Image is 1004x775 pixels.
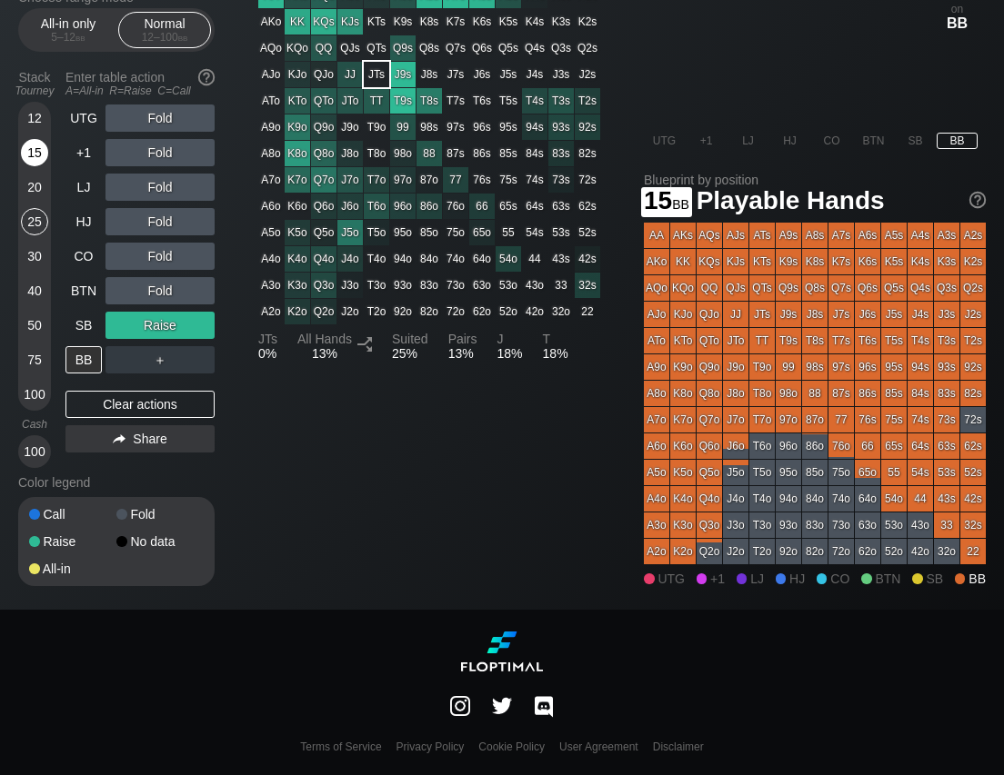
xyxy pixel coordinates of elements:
[828,249,854,274] div: K7s
[934,275,959,301] div: Q3s
[417,220,442,245] div: 85o
[337,194,363,219] div: J6o
[364,167,389,193] div: T7o
[497,332,523,346] div: J
[417,62,442,87] div: J8s
[469,9,495,35] div: K6s
[311,220,336,245] div: Q5o
[65,208,102,235] div: HJ
[575,273,600,298] div: 32s
[297,332,352,346] div: All Hands
[178,31,188,44] span: bb
[496,220,521,245] div: 55
[258,194,284,219] div: A6o
[496,35,521,61] div: Q5s
[417,273,442,298] div: 83o
[397,740,465,753] a: Privacy Policy
[390,220,416,245] div: 95o
[337,246,363,272] div: J4o
[30,31,106,44] div: 5 – 12
[934,249,959,274] div: K3s
[364,299,389,324] div: T2o
[749,328,775,353] div: TT
[469,114,495,140] div: 96s
[390,35,416,61] div: Q9s
[855,275,880,301] div: Q6s
[311,194,336,219] div: Q6o
[749,275,775,301] div: QTs
[522,299,547,324] div: 42o
[548,220,574,245] div: 53s
[337,9,363,35] div: KJs
[937,15,978,31] div: BB
[548,194,574,219] div: 63s
[390,246,416,272] div: 94o
[548,273,574,298] div: 33
[881,223,907,248] div: A5s
[908,249,933,274] div: K4s
[311,299,336,324] div: Q2o
[723,249,748,274] div: KJs
[496,88,521,114] div: T5s
[258,9,284,35] div: AKo
[522,194,547,219] div: 64s
[697,328,722,353] div: QTo
[443,299,468,324] div: 72o
[496,114,521,140] div: 95s
[522,167,547,193] div: 74s
[21,346,48,373] div: 75
[311,246,336,272] div: Q4o
[802,249,828,274] div: K8s
[960,302,986,327] div: J2s
[749,249,775,274] div: KTs
[469,62,495,87] div: J6s
[496,273,521,298] div: 53o
[65,84,215,97] div: A=All-in R=Raise C=Call
[105,208,215,235] div: Fold
[390,114,416,140] div: 99
[769,133,810,149] div: HJ
[285,273,310,298] div: K3o
[855,249,880,274] div: K6s
[478,740,545,753] a: Cookie Policy
[65,139,102,166] div: +1
[21,243,48,270] div: 30
[285,246,310,272] div: K4o
[828,275,854,301] div: Q7s
[548,88,574,114] div: T3s
[548,246,574,272] div: 43s
[26,13,110,47] div: All-in only
[881,275,907,301] div: Q5s
[723,328,748,353] div: JTo
[417,299,442,324] div: 82o
[443,246,468,272] div: 74o
[908,275,933,301] div: Q4s
[364,62,389,87] div: JTs
[390,88,416,114] div: T9s
[337,88,363,114] div: JTo
[522,246,547,272] div: 44
[285,220,310,245] div: K5o
[390,194,416,219] div: 96o
[105,104,215,132] div: Fold
[390,299,416,324] div: 92o
[670,275,696,301] div: KQo
[776,223,801,248] div: A9s
[258,299,284,324] div: A2o
[776,249,801,274] div: K9s
[337,62,363,87] div: JJ
[853,133,894,149] div: BTN
[496,167,521,193] div: 75s
[543,332,568,361] div: 18%
[559,740,638,753] a: User Agreement
[697,223,722,248] div: AQs
[881,302,907,327] div: J5s
[644,328,669,353] div: ATo
[390,141,416,166] div: 98o
[258,88,284,114] div: ATo
[364,273,389,298] div: T3o
[723,223,748,248] div: AJs
[496,141,521,166] div: 85s
[802,302,828,327] div: J8s
[337,220,363,245] div: J5o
